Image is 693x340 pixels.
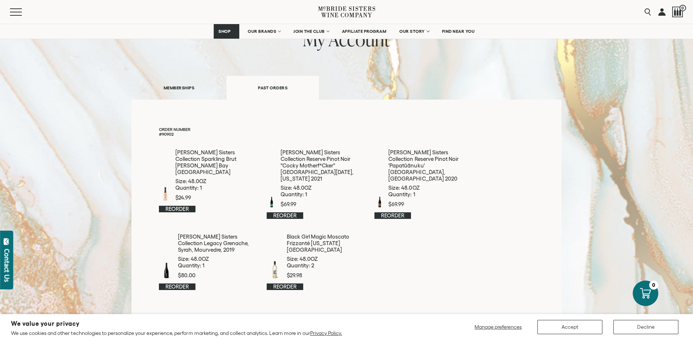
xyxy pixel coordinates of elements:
[287,256,365,262] p: Size: 48.0OZ
[243,24,285,39] a: OUR BRANDS
[281,201,365,208] p: $69.99
[178,272,258,279] p: $80.00
[310,330,342,336] a: Privacy Policy.
[289,24,334,39] a: JOIN THE CLUB
[175,194,258,201] p: $24.99
[287,272,365,279] p: $29.98
[470,320,526,334] button: Manage preferences
[159,132,534,136] p: #90902
[388,149,473,182] p: [PERSON_NAME] Sisters Collection Reserve Pinot Noir 'Papatūānuku' [GEOGRAPHIC_DATA], [GEOGRAPHIC_...
[226,76,319,100] a: PAST ORDERS
[281,191,365,198] p: Quantity: 1
[399,29,425,34] span: OUR STORY
[293,29,325,34] span: JOIN THE CLUB
[374,212,411,219] a: Reorder
[281,185,365,191] p: Size: 48.0OZ
[159,127,534,132] p: Order Number
[132,75,226,100] a: MEMBERSHIPS
[442,29,475,34] span: FIND NEAR YOU
[388,185,473,191] p: Size: 48.0OZ
[649,281,658,290] div: 0
[3,249,11,282] div: Contact Us
[267,212,303,219] a: Reorder
[437,24,480,39] a: FIND NEAR YOU
[337,24,391,39] a: AFFILIATE PROGRAM
[178,262,258,269] p: Quantity: 1
[679,5,686,11] span: 0
[175,185,258,191] p: Quantity: 1
[175,178,258,185] p: Size: 48.0OZ
[537,320,602,334] button: Accept
[342,29,387,34] span: AFFILIATE PROGRAM
[388,201,473,208] p: $69.99
[267,283,303,290] a: Reorder
[388,191,473,198] p: Quantity: 1
[178,256,258,262] p: Size: 48.0OZ
[214,24,239,39] a: SHOP
[281,149,365,182] p: [PERSON_NAME] Sisters Collection Reserve Pinot Noir "Cocky Motherf*cker" [GEOGRAPHIC_DATA][DATE],...
[11,330,342,336] p: We use cookies and other technologies to personalize your experience, perform marketing, and coll...
[132,29,562,50] h1: my account
[287,233,365,253] p: Black Girl Magic Moscato Frizzanté [US_STATE] [GEOGRAPHIC_DATA]
[175,149,258,175] p: [PERSON_NAME] Sisters Collection Sparkling Brut [PERSON_NAME] Bay [GEOGRAPHIC_DATA]
[287,262,365,269] p: Quantity: 2
[248,29,276,34] span: OUR BRANDS
[159,283,195,290] a: Reorder
[218,29,231,34] span: SHOP
[475,324,522,330] span: Manage preferences
[395,24,434,39] a: OUR STORY
[11,321,342,327] h2: We value your privacy
[178,233,258,253] p: [PERSON_NAME] Sisters Collection Legacy Grenache, Syrah, Mourvedre, 2019
[613,320,678,334] button: Decline
[159,206,195,212] a: Reorder
[10,8,36,16] button: Mobile Menu Trigger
